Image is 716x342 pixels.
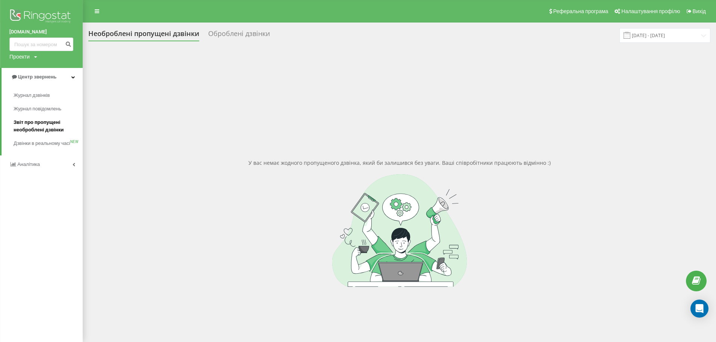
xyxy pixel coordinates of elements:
[14,137,83,150] a: Дзвінки в реальному часіNEW
[553,8,609,14] span: Реферальна програма
[9,53,30,60] div: Проекти
[14,89,83,102] a: Журнал дзвінків
[14,92,50,99] span: Журнал дзвінків
[14,116,83,137] a: Звіт про пропущені необроблені дзвінки
[9,28,73,36] a: [DOMAIN_NAME]
[9,8,73,26] img: Ringostat logo
[693,8,706,14] span: Вихід
[17,161,40,167] span: Аналiтика
[14,140,70,147] span: Дзвінки в реальному часі
[2,68,83,86] a: Центр звернень
[14,105,61,113] span: Журнал повідомлень
[18,74,56,80] span: Центр звернень
[14,102,83,116] a: Журнал повідомлень
[14,119,79,134] span: Звіт про пропущені необроблені дзвінки
[621,8,680,14] span: Налаштування профілю
[690,300,708,318] div: Open Intercom Messenger
[208,30,270,41] div: Оброблені дзвінки
[88,30,199,41] div: Необроблені пропущені дзвінки
[9,38,73,51] input: Пошук за номером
